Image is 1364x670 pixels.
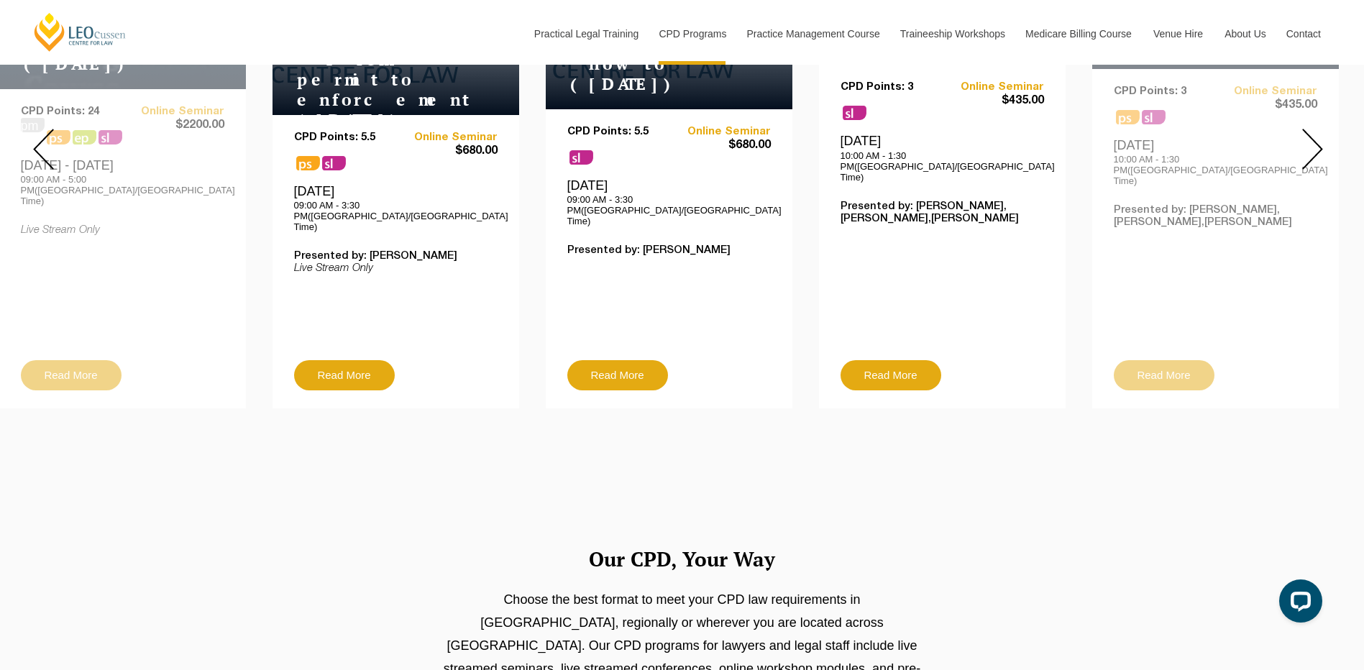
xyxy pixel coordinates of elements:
p: Presented by: [PERSON_NAME] [567,244,771,257]
a: Traineeship Workshops [889,3,1015,65]
div: [DATE] [294,183,498,232]
div: [DATE] [567,178,771,226]
a: Practice Management Course [736,3,889,65]
a: Read More [567,360,668,390]
p: 10:00 AM - 1:30 PM([GEOGRAPHIC_DATA]/[GEOGRAPHIC_DATA] Time) [841,150,1044,183]
span: sl [322,156,346,170]
a: [PERSON_NAME] Centre for Law [32,12,128,52]
a: Read More [294,360,395,390]
p: Live Stream Only [294,262,498,275]
a: Online Seminar [395,132,498,144]
a: Read More [841,360,941,390]
span: $680.00 [395,144,498,159]
span: $680.00 [669,138,771,153]
img: Next [1302,129,1323,170]
span: $435.00 [942,93,1044,109]
div: [DATE] [841,133,1044,182]
a: Venue Hire [1143,3,1214,65]
span: sl [569,150,593,165]
a: Practical Legal Training [523,3,649,65]
p: 09:00 AM - 3:30 PM([GEOGRAPHIC_DATA]/[GEOGRAPHIC_DATA] Time) [294,200,498,232]
img: Prev [33,129,54,170]
a: About Us [1214,3,1276,65]
a: Online Seminar [669,126,771,138]
p: Presented by: [PERSON_NAME],[PERSON_NAME],[PERSON_NAME] [841,201,1044,225]
p: 09:00 AM - 3:30 PM([GEOGRAPHIC_DATA]/[GEOGRAPHIC_DATA] Time) [567,194,771,226]
span: ps [296,156,320,170]
span: sl [843,106,866,120]
p: CPD Points: 5.5 [294,132,396,144]
a: CPD Programs [648,3,736,65]
p: CPD Points: 5.5 [567,126,669,138]
p: Presented by: [PERSON_NAME] [294,250,498,262]
h2: Our CPD, Your Way [273,541,1092,577]
a: Contact [1276,3,1332,65]
iframe: LiveChat chat widget [1268,574,1328,634]
p: CPD Points: 3 [841,81,943,93]
a: Online Seminar [942,81,1044,93]
a: Medicare Billing Course [1015,3,1143,65]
